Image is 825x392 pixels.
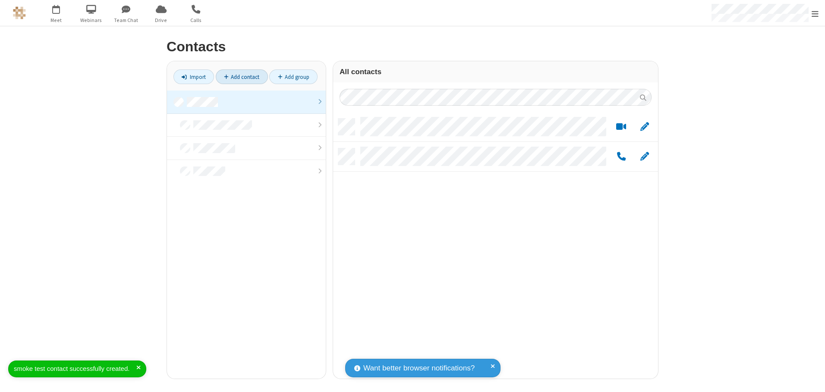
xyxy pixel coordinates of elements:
h3: All contacts [340,68,652,76]
span: Drive [145,16,177,24]
span: Webinars [75,16,107,24]
a: Add contact [216,69,268,84]
button: Edit [636,122,653,132]
h2: Contacts [167,39,658,54]
a: Add group [269,69,318,84]
button: Call by phone [613,151,630,162]
button: Edit [636,151,653,162]
img: QA Selenium DO NOT DELETE OR CHANGE [13,6,26,19]
span: Meet [40,16,72,24]
button: Start a video meeting [613,122,630,132]
span: Team Chat [110,16,142,24]
a: Import [173,69,214,84]
span: Calls [180,16,212,24]
div: smoke test contact successfully created. [14,364,136,374]
iframe: Chat [803,370,819,386]
div: grid [333,112,658,379]
span: Want better browser notifications? [363,363,475,374]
